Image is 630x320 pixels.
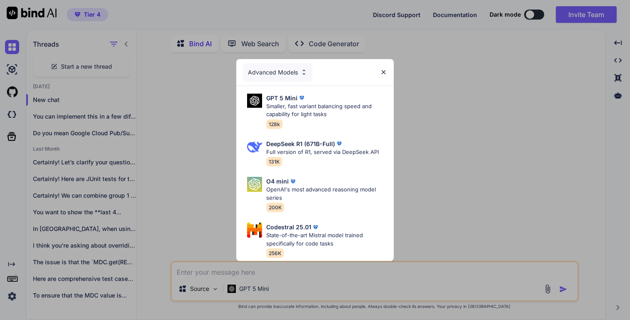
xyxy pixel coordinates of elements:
span: 256K [266,248,284,258]
p: State-of-the-art Mistral model trained specifically for code tasks [266,231,387,248]
p: O4 mini [266,177,289,186]
span: 131K [266,157,282,166]
p: Smaller, fast variant balancing speed and capability for light tasks [266,102,387,119]
p: DeepSeek R1 (671B-Full) [266,139,335,148]
img: premium [297,94,306,102]
img: Pick Models [247,139,262,154]
img: premium [335,139,343,148]
span: 200K [266,203,284,212]
div: Advanced Models [243,63,312,82]
img: Pick Models [247,223,262,238]
img: Pick Models [300,69,307,76]
p: Full version of R1, served via DeepSeek API [266,148,379,156]
p: Codestral 25.01 [266,223,311,231]
p: OpenAI's most advanced reasoning model series [266,186,387,202]
span: 128k [266,119,282,129]
img: premium [311,223,320,231]
img: premium [289,177,297,186]
img: Pick Models [247,177,262,192]
img: close [380,69,387,76]
p: GPT 5 Mini [266,94,297,102]
img: Pick Models [247,94,262,108]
